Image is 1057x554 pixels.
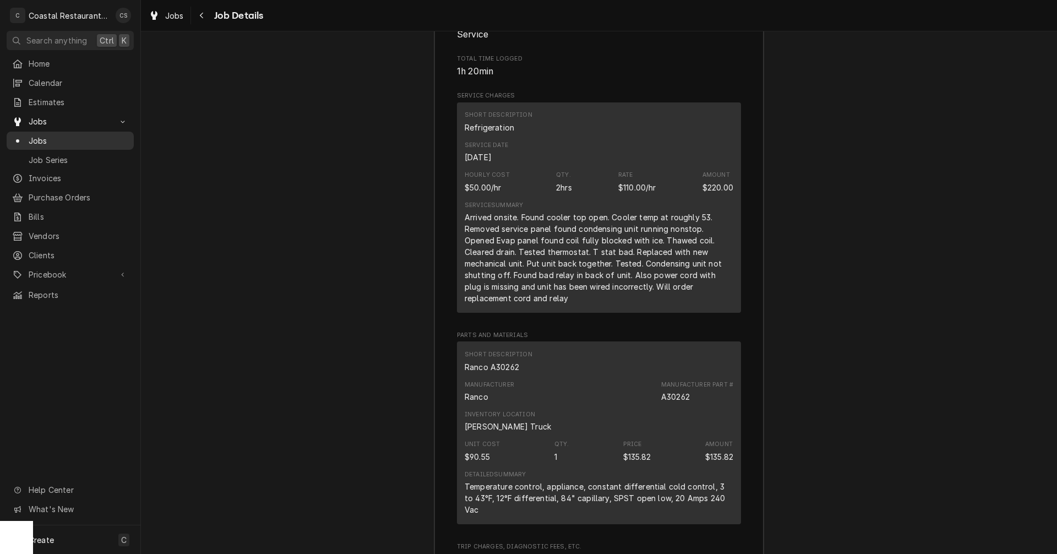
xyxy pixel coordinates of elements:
[465,481,733,515] div: Temperature control, appliance, constant differential cold control, 3 to 43°F, 12°F differential,...
[457,331,741,340] span: Parts and Materials
[661,381,733,389] div: Manufacturer Part #
[556,171,572,193] div: Quantity
[465,111,532,133] div: Short Description
[465,391,488,403] div: Manufacturer
[623,451,651,463] div: Price
[29,535,54,545] span: Create
[100,35,114,46] span: Ctrl
[116,8,131,23] div: Chris Sockriter's Avatar
[29,289,128,301] span: Reports
[29,192,128,203] span: Purchase Orders
[702,182,733,193] div: Amount
[556,171,571,180] div: Qty.
[705,451,733,463] div: Amount
[29,503,127,515] span: What's New
[457,341,741,529] div: Parts and Materials List
[193,7,211,24] button: Navigate back
[7,112,134,131] a: Go to Jobs
[457,102,741,313] div: Line Item
[465,211,733,304] div: Arrived onsite. Found cooler top open. Cooler temp at roughly 53. Removed service panel found con...
[457,102,741,318] div: Service Charges List
[457,91,741,100] span: Service Charges
[465,151,492,163] div: Service Date
[10,8,25,23] div: C
[465,451,490,463] div: Cost
[144,7,188,25] a: Jobs
[29,116,112,127] span: Jobs
[457,28,741,41] span: Job Type
[465,440,500,462] div: Cost
[465,122,514,133] div: Short Description
[7,31,134,50] button: Search anythingCtrlK
[7,500,134,518] a: Go to What's New
[554,451,557,463] div: Quantity
[702,171,730,180] div: Amount
[29,484,127,496] span: Help Center
[7,286,134,304] a: Reports
[623,440,651,462] div: Price
[457,66,493,77] span: 1h 20min
[7,188,134,207] a: Purchase Orders
[465,440,500,449] div: Unit Cost
[618,182,656,193] div: Price
[29,172,128,184] span: Invoices
[465,350,532,359] div: Short Description
[7,93,134,111] a: Estimates
[465,171,510,193] div: Cost
[465,201,523,210] div: Service Summary
[457,55,741,63] span: Total Time Logged
[121,534,127,546] span: C
[165,10,184,21] span: Jobs
[457,55,741,78] div: Total Time Logged
[705,440,733,449] div: Amount
[457,542,741,551] span: Trip Charges, Diagnostic Fees, etc.
[7,169,134,187] a: Invoices
[465,410,535,419] div: Inventory Location
[29,10,110,21] div: Coastal Restaurant Repair
[122,35,127,46] span: K
[618,171,633,180] div: Rate
[7,208,134,226] a: Bills
[29,230,128,242] span: Vendors
[661,381,733,403] div: Part Number
[7,246,134,264] a: Clients
[26,35,87,46] span: Search anything
[465,410,551,432] div: Inventory Location
[7,132,134,150] a: Jobs
[465,141,508,150] div: Service Date
[554,440,569,462] div: Quantity
[7,55,134,73] a: Home
[29,77,128,89] span: Calendar
[465,350,532,372] div: Short Description
[29,58,128,69] span: Home
[556,182,572,193] div: Quantity
[7,227,134,245] a: Vendors
[29,96,128,108] span: Estimates
[29,135,128,146] span: Jobs
[465,141,508,163] div: Service Date
[705,440,733,462] div: Amount
[7,151,134,169] a: Job Series
[457,341,741,524] div: Line Item
[29,269,112,280] span: Pricebook
[661,391,690,403] div: Part Number
[554,440,569,449] div: Qty.
[465,182,501,193] div: Cost
[618,171,656,193] div: Price
[623,440,642,449] div: Price
[211,8,264,23] span: Job Details
[465,421,551,432] div: Inventory Location
[465,381,514,403] div: Manufacturer
[7,265,134,284] a: Go to Pricebook
[465,381,514,389] div: Manufacturer
[457,331,741,529] div: Parts and Materials
[702,171,733,193] div: Amount
[7,74,134,92] a: Calendar
[457,29,488,40] span: Service
[116,8,131,23] div: CS
[29,249,128,261] span: Clients
[465,470,526,479] div: Detailed Summary
[465,171,510,180] div: Hourly Cost
[29,211,128,222] span: Bills
[29,154,128,166] span: Job Series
